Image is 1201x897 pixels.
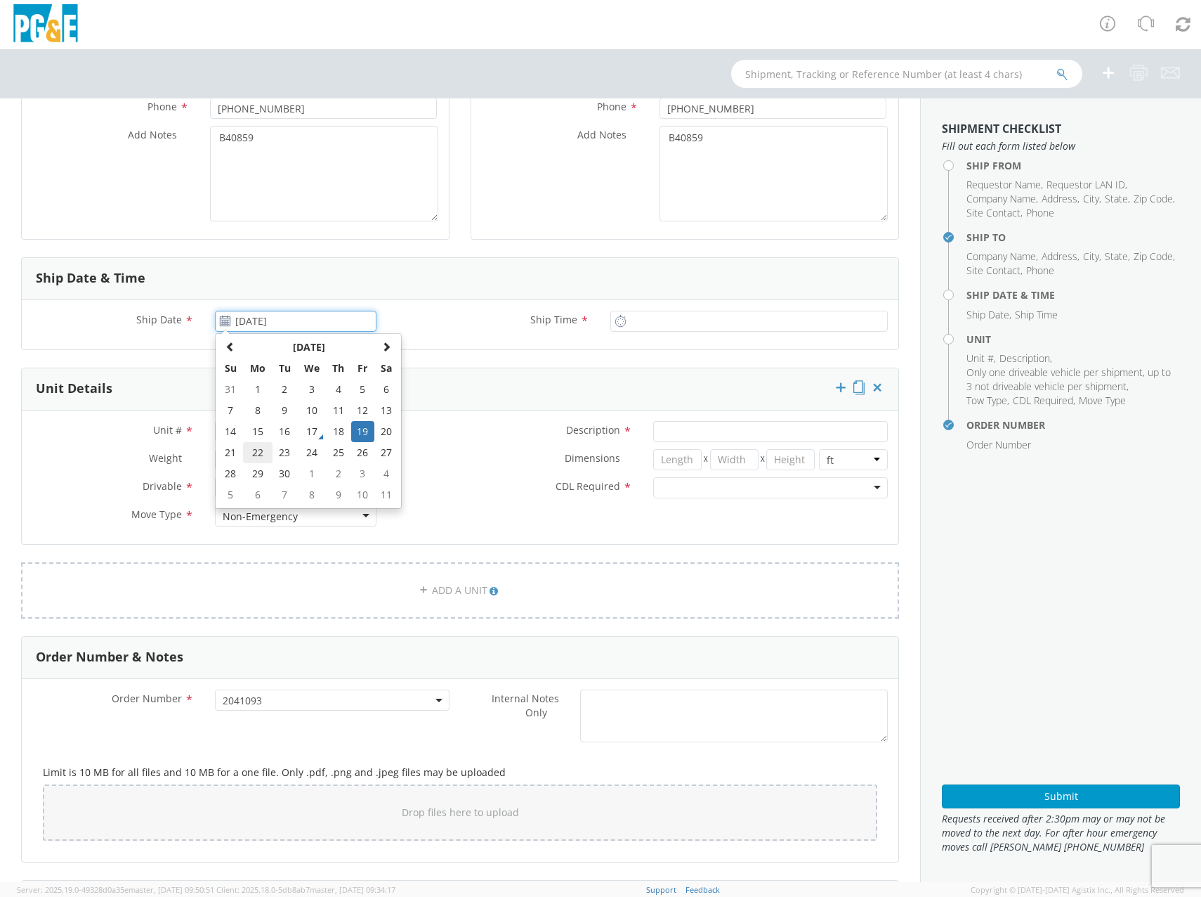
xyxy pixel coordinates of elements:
h3: Order Number & Notes [36,650,183,664]
li: , [966,192,1038,206]
td: 24 [297,442,327,463]
span: master, [DATE] 09:50:51 [129,884,214,895]
h3: Unit Details [36,382,112,396]
td: 7 [273,484,297,505]
td: 1 [243,379,273,400]
span: Next Month [381,342,391,351]
li: , [1105,192,1130,206]
li: , [1134,250,1175,264]
td: 15 [243,421,273,442]
span: Phone [147,100,177,113]
td: 19 [351,421,375,442]
span: City [1083,250,1099,263]
td: 9 [326,484,350,505]
td: 7 [218,400,243,421]
span: State [1105,250,1128,263]
span: Previous Month [225,342,235,351]
th: We [297,358,327,379]
td: 4 [374,463,398,484]
th: Tu [273,358,297,379]
li: , [1134,192,1175,206]
span: Company Name [966,192,1036,205]
span: Phone [1026,264,1054,277]
img: pge-logo-06675f144f4cfa6a6814.png [11,4,81,46]
h4: Ship To [966,232,1180,243]
span: Phone [597,100,626,113]
span: State [1105,192,1128,205]
strong: Shipment Checklist [942,121,1061,136]
span: Site Contact [966,206,1020,219]
span: Ship Date [136,313,182,326]
span: Move Type [131,508,182,521]
td: 9 [273,400,297,421]
span: Address [1042,250,1077,263]
h4: Unit [966,334,1180,344]
span: Unit # [966,351,994,365]
td: 25 [326,442,350,463]
span: Dimensions [565,451,620,465]
span: Client: 2025.18.0-5db8ab7 [216,884,395,895]
td: 22 [243,442,273,463]
button: Submit [942,785,1180,808]
span: Drop files here to upload [402,806,519,819]
span: master, [DATE] 09:34:17 [310,884,395,895]
span: Only one driveable vehicle per shipment, up to 3 not driveable vehicle per shipment [966,366,1171,393]
span: Copyright © [DATE]-[DATE] Agistix Inc., All Rights Reserved [971,884,1184,896]
li: , [1013,394,1075,408]
span: Order Number [966,438,1031,451]
span: Site Contact [966,264,1020,277]
td: 4 [326,379,350,400]
span: 2041093 [215,690,449,711]
td: 2 [326,463,350,484]
h3: Ship Date & Time [36,271,145,285]
th: Sa [374,358,398,379]
span: Phone [1026,206,1054,219]
span: Requests received after 2:30pm may or may not be moved to the next day. For after hour emergency ... [942,812,1180,854]
li: , [1046,178,1127,192]
span: Zip Code [1134,250,1173,263]
span: Order Number [112,692,182,705]
td: 12 [351,400,375,421]
span: CDL Required [556,479,620,493]
li: , [1042,192,1079,206]
td: 3 [297,379,327,400]
a: Support [646,884,676,895]
td: 16 [273,421,297,442]
span: Unit # [153,423,182,437]
td: 31 [218,379,243,400]
td: 17 [297,421,327,442]
th: Su [218,358,243,379]
td: 20 [374,421,398,442]
span: Drivable [143,479,182,493]
input: Height [766,449,815,470]
span: Description [999,351,1050,365]
li: , [966,250,1038,264]
li: , [1105,250,1130,264]
li: , [966,366,1176,394]
td: 14 [218,421,243,442]
td: 29 [243,463,273,484]
td: 1 [297,463,327,484]
td: 10 [351,484,375,505]
span: City [1083,192,1099,205]
span: Add Notes [577,128,626,141]
td: 8 [243,400,273,421]
td: 13 [374,400,398,421]
span: Fill out each form listed below [942,139,1180,153]
span: X [702,449,710,470]
div: Non-Emergency [223,510,298,524]
h5: Limit is 10 MB for all files and 10 MB for a one file. Only .pdf, .png and .jpeg files may be upl... [43,767,877,777]
li: , [966,351,996,366]
span: CDL Required [1013,394,1073,407]
span: Internal Notes Only [492,692,559,719]
th: Fr [351,358,375,379]
td: 3 [351,463,375,484]
span: Server: 2025.19.0-49328d0a35e [17,884,214,895]
td: 8 [297,484,327,505]
span: Company Name [966,250,1036,263]
td: 30 [273,463,297,484]
td: 21 [218,442,243,463]
input: Width [710,449,759,470]
span: Tow Type [966,394,1007,407]
span: Move Type [1079,394,1126,407]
